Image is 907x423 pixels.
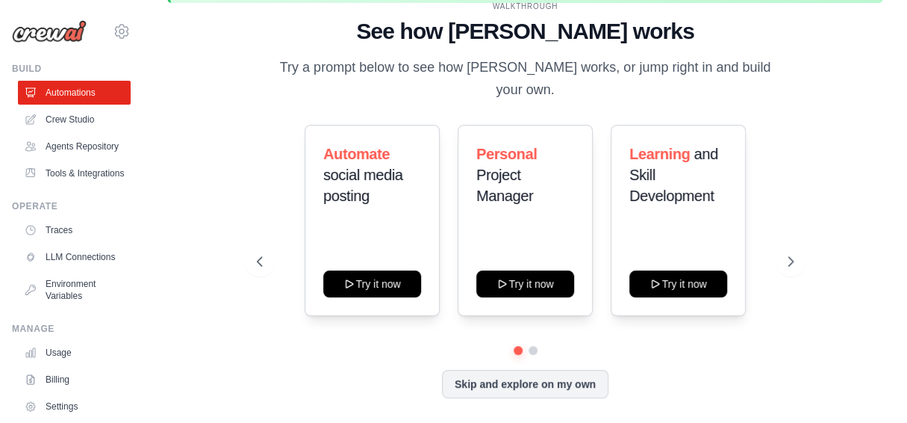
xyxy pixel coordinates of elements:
[18,81,131,105] a: Automations
[18,341,131,365] a: Usage
[18,218,131,242] a: Traces
[12,323,131,335] div: Manage
[323,167,402,204] span: social media posting
[18,368,131,392] a: Billing
[18,108,131,132] a: Crew Studio
[629,146,718,204] span: and Skill Development
[476,271,574,297] button: Try it now
[257,18,794,45] h1: See how [PERSON_NAME] works
[832,351,907,423] iframe: Chat Widget
[629,146,690,162] span: Learning
[323,271,421,297] button: Try it now
[257,1,794,12] div: WALKTHROUGH
[275,57,776,101] p: Try a prompt below to see how [PERSON_NAME] works, or jump right in and build your own.
[629,271,727,297] button: Try it now
[18,135,131,158] a: Agents Repository
[18,272,131,308] a: Environment Variables
[12,20,87,43] img: Logo
[18,245,131,269] a: LLM Connections
[18,395,131,419] a: Settings
[476,146,537,162] span: Personal
[442,370,608,398] button: Skip and explore on my own
[476,167,533,204] span: Project Manager
[12,200,131,212] div: Operate
[323,146,390,162] span: Automate
[12,63,131,75] div: Build
[18,161,131,185] a: Tools & Integrations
